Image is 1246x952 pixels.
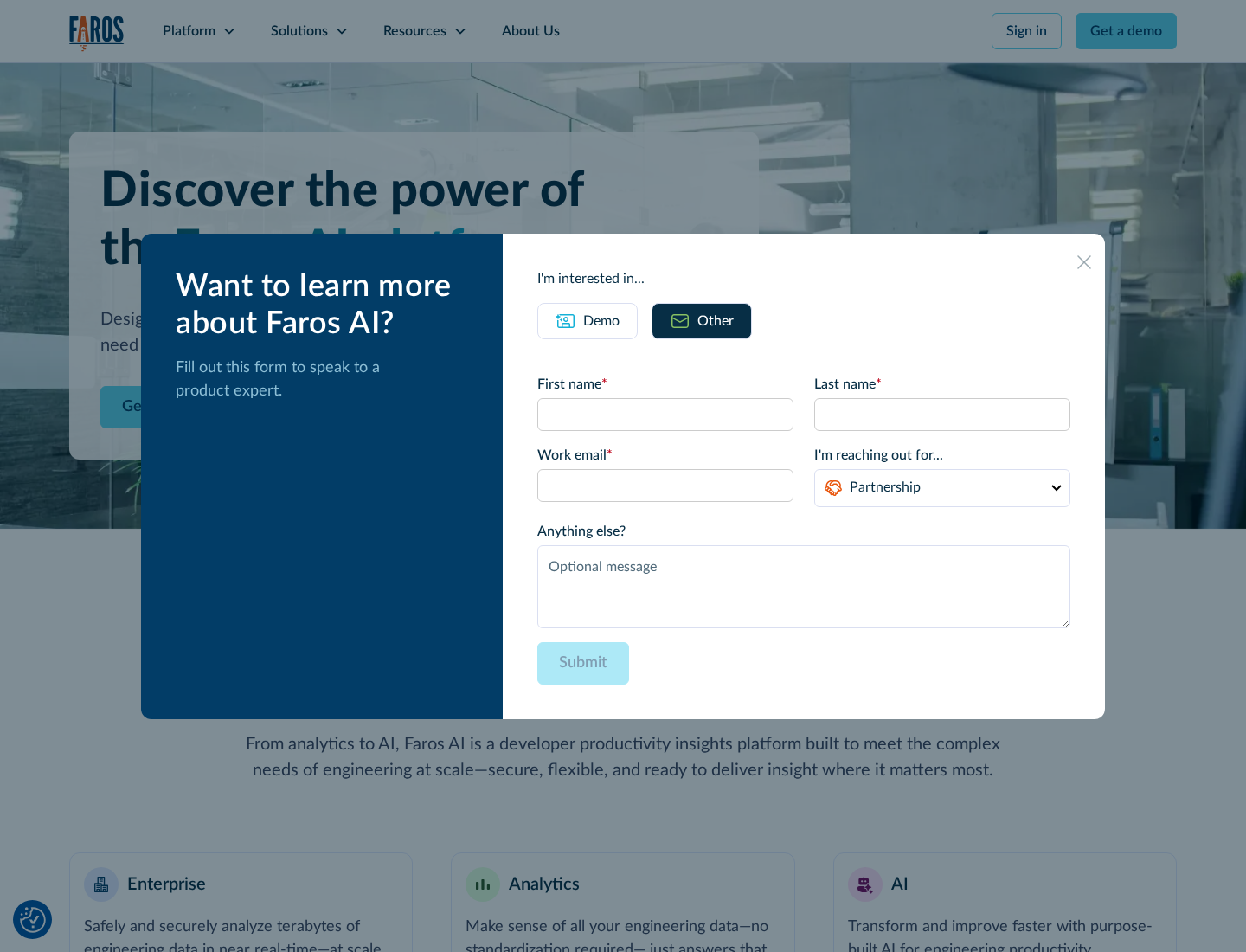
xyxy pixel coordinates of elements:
[176,357,475,403] p: Fill out this form to speak to a product expert.
[537,374,793,395] label: First name
[537,642,629,685] input: Submit
[583,311,620,331] div: Demo
[537,521,1070,542] label: Anything else?
[537,268,1070,289] div: I'm interested in...
[537,374,1070,685] form: Email Form
[814,445,1070,466] label: I'm reaching out for...
[697,311,734,331] div: Other
[814,374,1070,395] label: Last name
[176,268,475,343] div: Want to learn more about Faros AI?
[537,445,793,466] label: Work email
